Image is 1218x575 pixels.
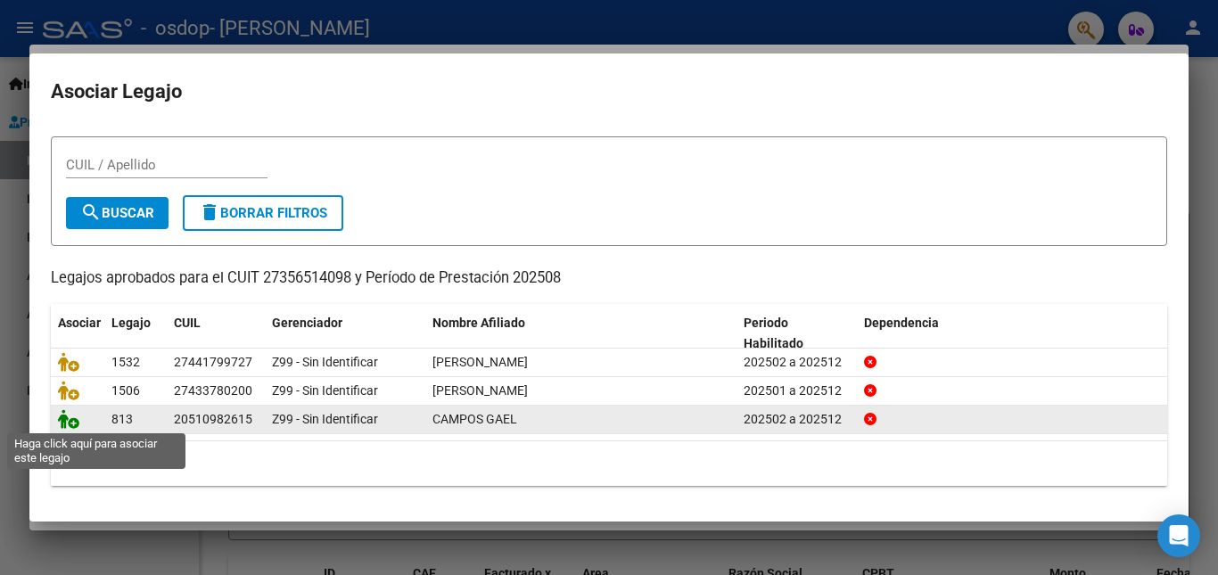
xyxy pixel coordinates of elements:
div: 202501 a 202512 [744,381,850,401]
datatable-header-cell: Gerenciador [265,304,425,363]
button: Buscar [66,197,169,229]
div: 27441799727 [174,352,252,373]
span: Dependencia [864,316,939,330]
p: Legajos aprobados para el CUIT 27356514098 y Período de Prestación 202508 [51,267,1167,290]
span: Periodo Habilitado [744,316,803,350]
span: Gerenciador [272,316,342,330]
div: 3 registros [51,441,1167,486]
span: Z99 - Sin Identificar [272,412,378,426]
mat-icon: search [80,201,102,223]
datatable-header-cell: Periodo Habilitado [737,304,857,363]
span: 1506 [111,383,140,398]
span: Z99 - Sin Identificar [272,355,378,369]
datatable-header-cell: CUIL [167,304,265,363]
span: Buscar [80,205,154,221]
span: Legajo [111,316,151,330]
span: 813 [111,412,133,426]
div: Open Intercom Messenger [1157,514,1200,557]
span: Asociar [58,316,101,330]
div: 202502 a 202512 [744,409,850,430]
div: 27433780200 [174,381,252,401]
span: Borrar Filtros [199,205,327,221]
span: CAMPOS GAEL [432,412,517,426]
mat-icon: delete [199,201,220,223]
h2: Asociar Legajo [51,75,1167,109]
span: FAINBERG MERCEDES [432,355,528,369]
div: 202502 a 202512 [744,352,850,373]
span: Nombre Afiliado [432,316,525,330]
span: MULLER LEA JAEL [432,383,528,398]
datatable-header-cell: Legajo [104,304,167,363]
span: Z99 - Sin Identificar [272,383,378,398]
span: CUIL [174,316,201,330]
button: Borrar Filtros [183,195,343,231]
datatable-header-cell: Nombre Afiliado [425,304,737,363]
datatable-header-cell: Asociar [51,304,104,363]
datatable-header-cell: Dependencia [857,304,1168,363]
span: 1532 [111,355,140,369]
div: 20510982615 [174,409,252,430]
